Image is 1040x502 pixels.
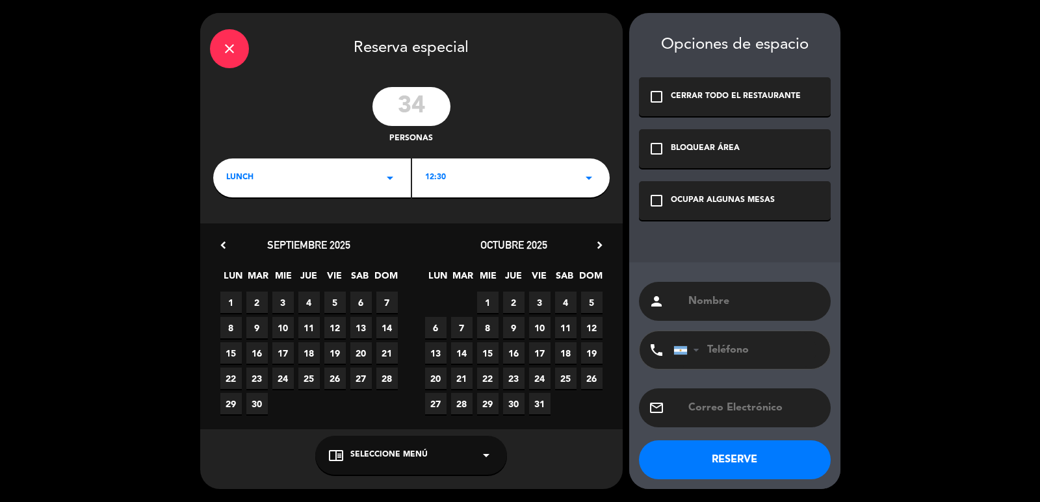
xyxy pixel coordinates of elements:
[579,268,601,290] span: DOM
[220,342,242,364] span: 15
[671,142,740,155] div: BLOQUEAR ÁREA
[246,342,268,364] span: 16
[246,317,268,338] span: 9
[220,317,242,338] span: 8
[220,368,242,389] span: 22
[427,268,448,290] span: LUN
[216,238,230,252] i: chevron_left
[226,171,253,184] span: lunch
[477,292,499,313] span: 1
[349,268,370,290] span: SAB
[376,342,398,364] span: 21
[529,342,551,364] span: 17
[425,368,447,389] span: 20
[200,13,623,81] div: Reserva especial
[555,317,577,338] span: 11
[477,317,499,338] span: 8
[273,268,294,290] span: MIE
[425,393,447,414] span: 27
[581,342,603,364] span: 19
[477,393,499,414] span: 29
[503,292,525,313] span: 2
[528,268,550,290] span: VIE
[272,368,294,389] span: 24
[555,342,577,364] span: 18
[382,170,398,186] i: arrow_drop_down
[478,447,494,463] i: arrow_drop_down
[350,449,428,462] span: Seleccione Menú
[298,317,320,338] span: 11
[324,268,345,290] span: VIE
[554,268,575,290] span: SAB
[529,317,551,338] span: 10
[639,36,831,55] div: Opciones de espacio
[324,317,346,338] span: 12
[529,292,551,313] span: 3
[649,193,664,208] i: check_box_outline_blank
[328,447,344,463] i: chrome_reader_mode
[248,268,269,290] span: MAR
[649,400,664,416] i: email
[503,393,525,414] span: 30
[389,132,433,145] span: personas
[451,342,473,364] span: 14
[649,294,664,309] i: person
[649,141,664,157] i: check_box_outline_blank
[222,41,237,56] i: close
[272,292,294,313] span: 3
[451,317,473,338] span: 7
[503,342,525,364] span: 16
[324,292,346,313] span: 5
[581,170,597,186] i: arrow_drop_down
[555,368,577,389] span: 25
[639,440,831,479] button: RESERVE
[374,268,396,290] span: DOM
[425,171,446,184] span: 12:30
[246,292,268,313] span: 2
[246,393,268,414] span: 30
[555,292,577,313] span: 4
[581,317,603,338] span: 12
[503,268,525,290] span: JUE
[581,292,603,313] span: 5
[480,238,547,251] span: octubre 2025
[298,342,320,364] span: 18
[272,317,294,338] span: 10
[451,368,473,389] span: 21
[220,393,242,414] span: 29
[298,268,320,290] span: JUE
[674,332,704,368] div: Argentina: +54
[267,238,350,251] span: septiembre 2025
[503,317,525,338] span: 9
[671,194,775,207] div: OCUPAR ALGUNAS MESAS
[529,393,551,414] span: 31
[687,292,821,310] input: Nombre
[372,87,450,126] input: 0
[425,317,447,338] span: 6
[324,342,346,364] span: 19
[220,292,242,313] span: 1
[350,292,372,313] span: 6
[529,368,551,389] span: 24
[477,368,499,389] span: 22
[451,393,473,414] span: 28
[298,292,320,313] span: 4
[673,331,816,369] input: Teléfono
[477,342,499,364] span: 15
[478,268,499,290] span: MIE
[350,342,372,364] span: 20
[350,368,372,389] span: 27
[350,317,372,338] span: 13
[376,368,398,389] span: 28
[272,342,294,364] span: 17
[425,342,447,364] span: 13
[593,238,606,252] i: chevron_right
[452,268,474,290] span: MAR
[649,89,664,105] i: check_box_outline_blank
[671,90,801,103] div: CERRAR TODO EL RESTAURANTE
[503,368,525,389] span: 23
[687,399,821,417] input: Correo Electrónico
[376,292,398,313] span: 7
[376,317,398,338] span: 14
[298,368,320,389] span: 25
